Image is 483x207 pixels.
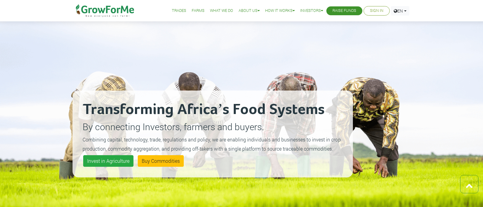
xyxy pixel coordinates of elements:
[83,120,343,134] p: By connecting Investors, farmers and buyers.
[391,6,409,16] a: EN
[370,8,383,14] a: Sign In
[172,8,186,14] a: Trades
[83,101,343,119] h2: Transforming Africa’s Food Systems
[192,8,204,14] a: Farms
[83,155,133,167] a: Invest in Agriculture
[239,8,260,14] a: About Us
[332,8,356,14] a: Raise Funds
[138,155,184,167] a: Buy Commodities
[83,136,341,152] small: Combining capital, technology, trade, regulations and policy, we are enabling individuals and bus...
[265,8,295,14] a: How it Works
[300,8,323,14] a: Investors
[210,8,233,14] a: What We Do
